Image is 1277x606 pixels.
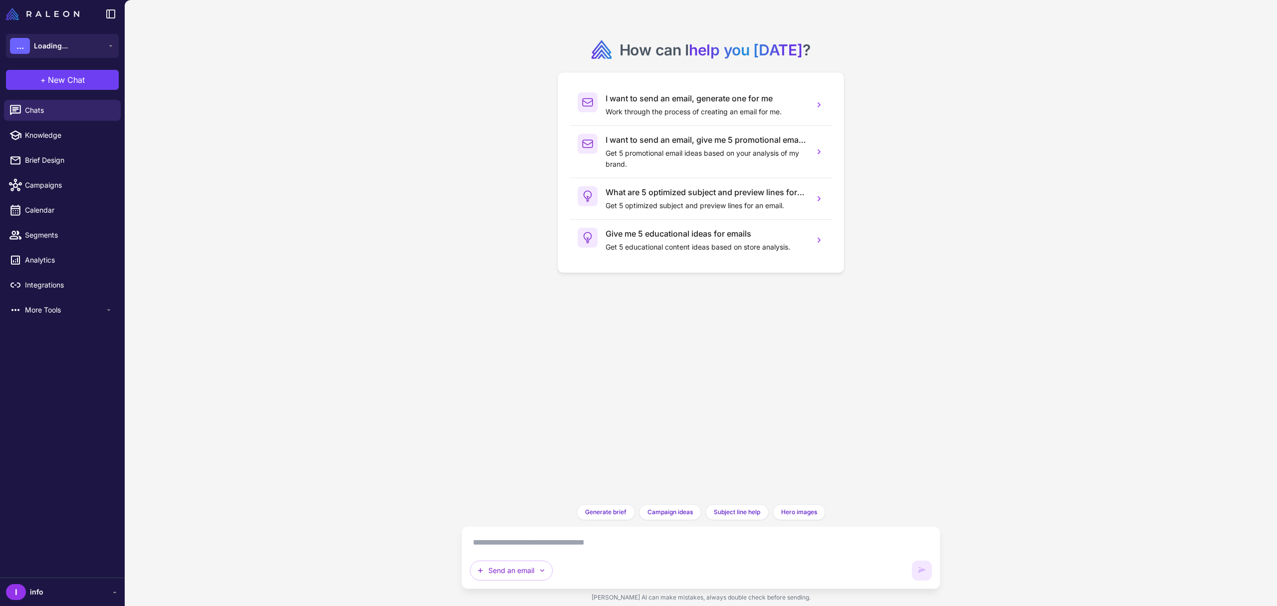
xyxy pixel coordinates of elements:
a: Brief Design [4,150,121,171]
a: Segments [4,225,121,246]
button: +New Chat [6,70,119,90]
span: Calendar [25,205,113,216]
a: Calendar [4,200,121,221]
span: Analytics [25,255,113,266]
p: Get 5 optimized subject and preview lines for an email. [606,200,806,211]
p: Work through the process of creating an email for me. [606,106,806,117]
button: Send an email [470,561,553,581]
p: Get 5 educational content ideas based on store analysis. [606,242,806,253]
h3: I want to send an email, generate one for me [606,92,806,104]
span: help you [DATE] [689,41,803,59]
h3: What are 5 optimized subject and preview lines for an email? [606,186,806,198]
span: info [30,587,43,598]
span: Loading... [34,40,68,51]
span: Subject line help [714,508,760,517]
span: Hero images [781,508,817,517]
span: More Tools [25,304,105,315]
a: Knowledge [4,125,121,146]
span: Segments [25,230,113,241]
a: Campaigns [4,175,121,196]
span: Integrations [25,280,113,291]
button: ...Loading... [6,34,119,58]
span: Campaigns [25,180,113,191]
button: Subject line help [705,504,769,520]
span: Knowledge [25,130,113,141]
button: Generate brief [577,504,635,520]
a: Integrations [4,275,121,296]
h2: How can I ? [620,40,811,60]
span: New Chat [48,74,85,86]
button: Campaign ideas [639,504,701,520]
img: Raleon Logo [6,8,79,20]
span: Generate brief [585,508,627,517]
span: Brief Design [25,155,113,166]
button: Hero images [773,504,826,520]
a: Analytics [4,250,121,271]
h3: I want to send an email, give me 5 promotional email ideas. [606,134,806,146]
div: I [6,584,26,600]
h3: Give me 5 educational ideas for emails [606,228,806,240]
div: ... [10,38,30,54]
span: Campaign ideas [647,508,693,517]
span: + [40,74,46,86]
span: Chats [25,105,113,116]
p: Get 5 promotional email ideas based on your analysis of my brand. [606,148,806,170]
a: Chats [4,100,121,121]
div: [PERSON_NAME] AI can make mistakes, always double check before sending. [461,589,940,606]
